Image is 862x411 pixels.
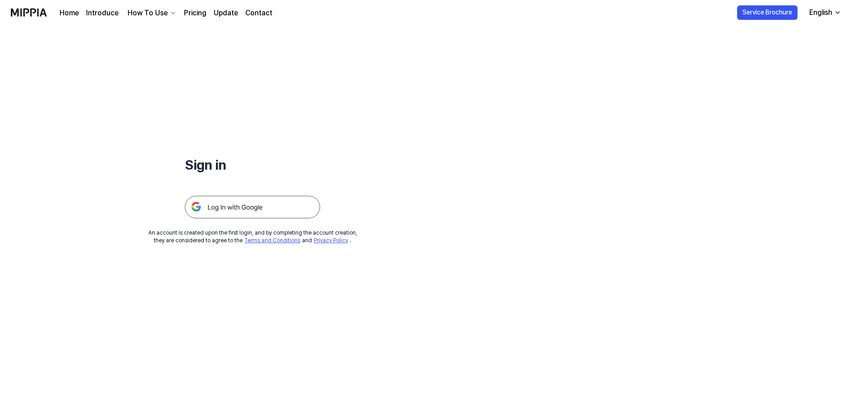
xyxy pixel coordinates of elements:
a: Introduce [86,8,119,18]
button: How To Use [126,8,177,18]
a: Pricing [184,8,206,18]
img: 구글 로그인 버튼 [185,196,320,218]
h1: Sign in [185,155,320,174]
div: An account is created upon the first login, and by completing the account creation, they are cons... [148,229,357,245]
a: Terms and Conditions [244,237,300,244]
a: Update [214,8,238,18]
a: Home [60,8,79,18]
a: Privacy Policy [314,237,348,244]
div: How To Use [126,8,170,18]
button: Service Brochure [737,5,798,20]
a: Contact [245,8,272,18]
button: English [802,4,847,22]
div: English [807,7,834,18]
